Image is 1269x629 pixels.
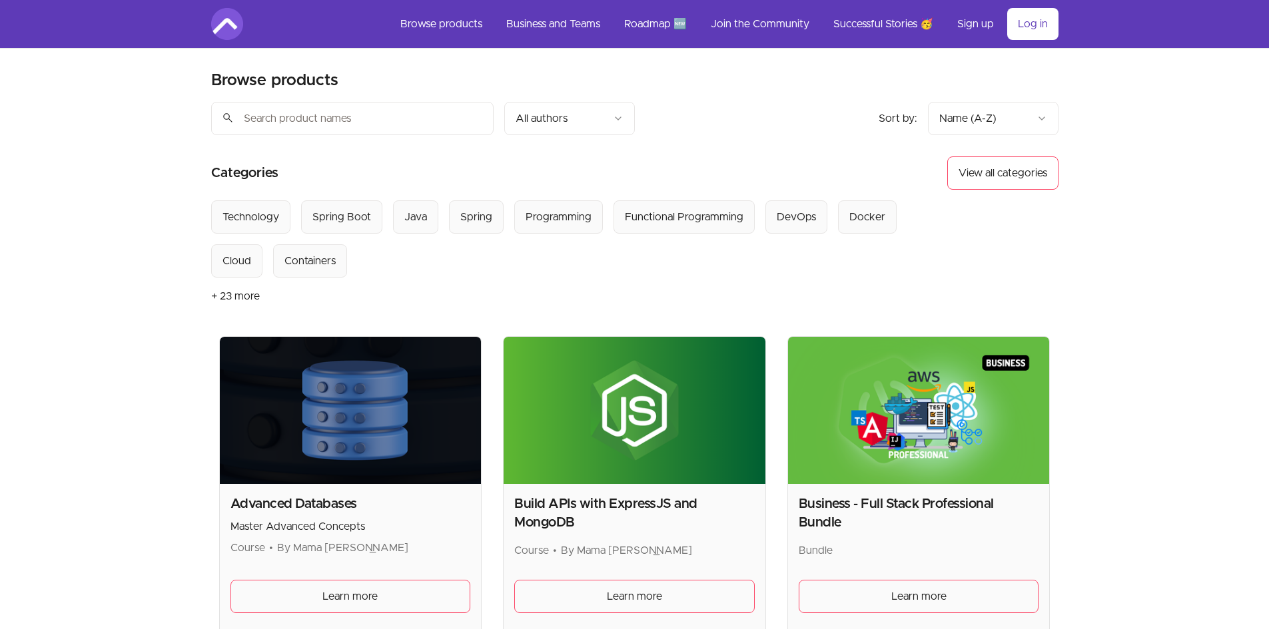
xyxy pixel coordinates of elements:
[625,209,743,225] div: Functional Programming
[823,8,944,40] a: Successful Stories 🥳
[614,8,697,40] a: Roadmap 🆕
[553,545,557,556] span: •
[788,337,1050,484] img: Product image for Business - Full Stack Professional Bundle
[1007,8,1058,40] a: Log in
[230,495,471,513] h2: Advanced Databases
[211,278,260,315] button: + 23 more
[211,70,338,91] h2: Browse products
[222,108,234,127] span: search
[799,495,1039,532] h2: Business - Full Stack Professional Bundle
[211,102,494,135] input: Search product names
[211,156,278,190] h2: Categories
[799,580,1039,613] a: Learn more
[700,8,820,40] a: Join the Community
[504,337,765,484] img: Product image for Build APIs with ExpressJS and MongoDB
[390,8,493,40] a: Browse products
[514,495,755,532] h2: Build APIs with ExpressJS and MongoDB
[947,156,1058,190] button: View all categories
[230,580,471,613] a: Learn more
[269,542,273,553] span: •
[404,209,427,225] div: Java
[496,8,611,40] a: Business and Teams
[526,209,592,225] div: Programming
[514,580,755,613] a: Learn more
[277,542,408,553] span: By Mama [PERSON_NAME]
[891,588,947,604] span: Learn more
[514,545,549,556] span: Course
[879,113,917,124] span: Sort by:
[799,545,833,556] span: Bundle
[561,545,692,556] span: By Mama [PERSON_NAME]
[222,253,251,269] div: Cloud
[230,542,265,553] span: Course
[312,209,371,225] div: Spring Boot
[460,209,492,225] div: Spring
[777,209,816,225] div: DevOps
[947,8,1005,40] a: Sign up
[284,253,336,269] div: Containers
[849,209,885,225] div: Docker
[607,588,662,604] span: Learn more
[211,8,243,40] img: Amigoscode logo
[220,337,482,484] img: Product image for Advanced Databases
[390,8,1058,40] nav: Main
[322,588,378,604] span: Learn more
[230,519,471,534] p: Master Advanced Concepts
[504,102,635,135] button: Filter by author
[222,209,279,225] div: Technology
[928,102,1058,135] button: Product sort options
